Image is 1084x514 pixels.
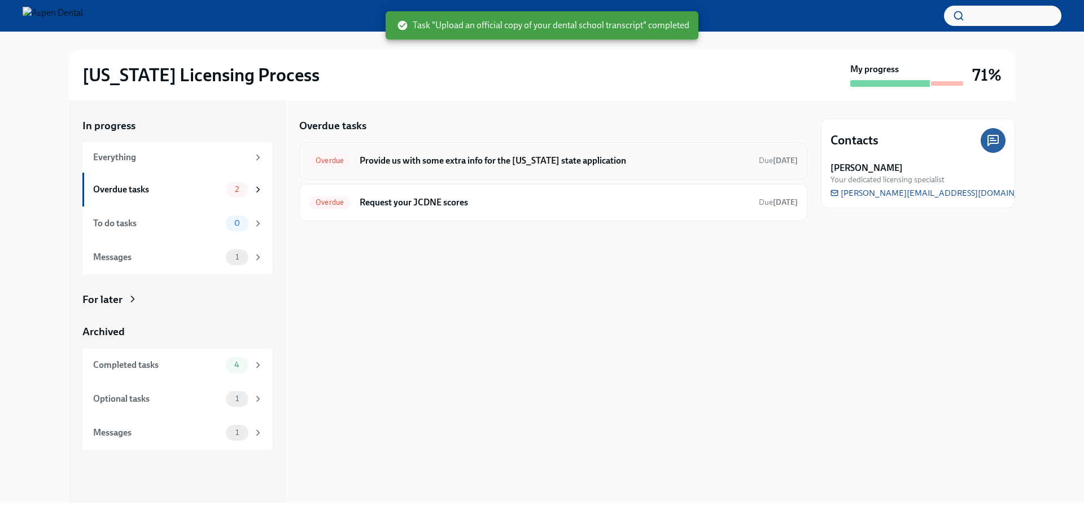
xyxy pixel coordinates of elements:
span: Task "Upload an official copy of your dental school transcript" completed [397,19,689,32]
h4: Contacts [831,132,878,149]
span: 4 [228,361,246,369]
a: For later [82,292,272,307]
a: Archived [82,324,272,339]
a: Overdue tasks2 [82,173,272,207]
a: OverdueProvide us with some extra info for the [US_STATE] state applicationDue[DATE] [309,152,798,170]
span: 1 [229,394,246,403]
h5: Overdue tasks [299,118,366,133]
a: Optional tasks1 [82,382,272,416]
h3: 71% [972,65,1002,85]
span: Due [759,156,798,165]
strong: [DATE] [773,197,798,207]
a: Completed tasks4 [82,348,272,382]
div: Completed tasks [93,359,221,371]
strong: My progress [850,63,899,76]
div: Messages [93,427,221,439]
span: 0 [228,219,247,227]
a: To do tasks0 [82,207,272,240]
span: Due [759,197,798,207]
div: For later [82,292,123,307]
h6: Provide us with some extra info for the [US_STATE] state application [360,155,750,167]
a: [PERSON_NAME][EMAIL_ADDRESS][DOMAIN_NAME] [831,187,1046,199]
img: Aspen Dental [23,7,83,25]
a: Messages1 [82,416,272,450]
a: In progress [82,118,272,133]
h6: Request your JCDNE scores [360,196,750,209]
span: 2 [228,185,246,194]
span: Overdue [309,156,351,165]
span: Your dedicated licensing specialist [831,174,945,185]
span: 1 [229,253,246,261]
div: Messages [93,251,221,263]
strong: [DATE] [773,156,798,165]
span: 1 [229,428,246,437]
a: Everything [82,142,272,173]
a: OverdueRequest your JCDNE scoresDue[DATE] [309,194,798,212]
span: Overdue [309,198,351,207]
div: Overdue tasks [93,183,221,196]
div: Everything [93,151,248,164]
a: Messages1 [82,240,272,274]
h2: [US_STATE] Licensing Process [82,64,320,86]
span: August 12th, 2025 10:00 [759,197,798,208]
div: Optional tasks [93,393,221,405]
span: August 12th, 2025 10:00 [759,155,798,166]
div: To do tasks [93,217,221,230]
strong: [PERSON_NAME] [831,162,903,174]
